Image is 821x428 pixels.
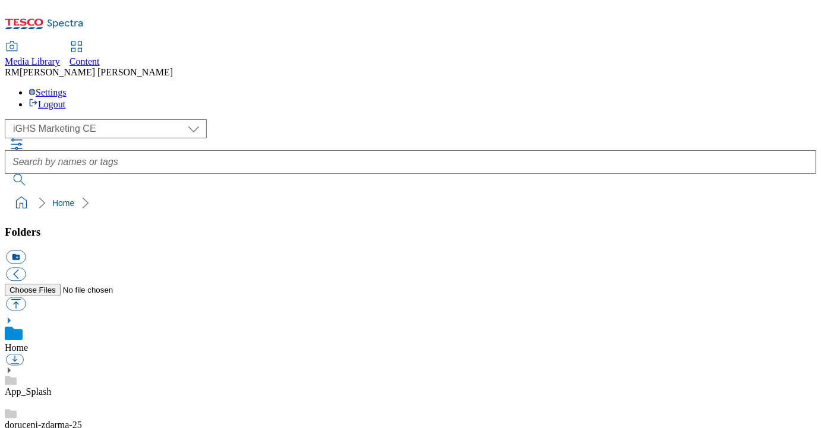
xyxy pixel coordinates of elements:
[20,67,173,77] span: [PERSON_NAME] [PERSON_NAME]
[70,56,100,66] span: Content
[29,87,67,97] a: Settings
[52,198,74,208] a: Home
[70,42,100,67] a: Content
[12,194,31,213] a: home
[29,99,65,109] a: Logout
[5,343,28,353] a: Home
[5,56,60,66] span: Media Library
[5,386,51,397] a: App_Splash
[5,226,816,239] h3: Folders
[5,67,20,77] span: RM
[5,192,816,214] nav: breadcrumb
[5,150,816,174] input: Search by names or tags
[5,42,60,67] a: Media Library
